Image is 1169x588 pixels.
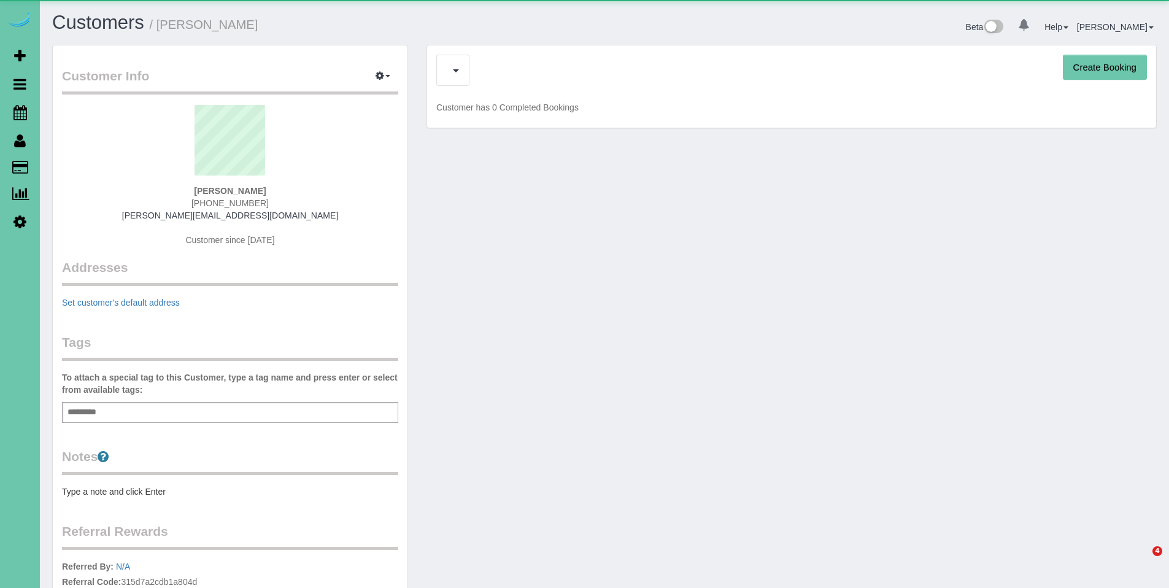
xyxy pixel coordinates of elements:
label: Referred By: [62,560,114,573]
p: Customer has 0 Completed Bookings [436,101,1147,114]
label: Referral Code: [62,576,121,588]
pre: Type a note and click Enter [62,485,398,498]
a: Beta [966,22,1004,32]
a: [PERSON_NAME] [1077,22,1154,32]
a: Customers [52,12,144,33]
iframe: Intercom live chat [1127,546,1157,576]
legend: Customer Info [62,67,398,95]
span: 4 [1152,546,1162,556]
span: [PHONE_NUMBER] [191,198,269,208]
legend: Notes [62,447,398,475]
a: Help [1044,22,1068,32]
a: [PERSON_NAME][EMAIL_ADDRESS][DOMAIN_NAME] [122,211,338,220]
label: To attach a special tag to this Customer, type a tag name and press enter or select from availabl... [62,371,398,396]
legend: Tags [62,333,398,361]
legend: Referral Rewards [62,522,398,550]
button: Create Booking [1063,55,1147,80]
img: Automaid Logo [7,12,32,29]
span: Customer since [DATE] [185,235,274,245]
strong: [PERSON_NAME] [194,186,266,196]
a: N/A [116,562,130,571]
a: Set customer's default address [62,298,180,308]
img: New interface [983,20,1003,36]
small: / [PERSON_NAME] [150,18,258,31]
